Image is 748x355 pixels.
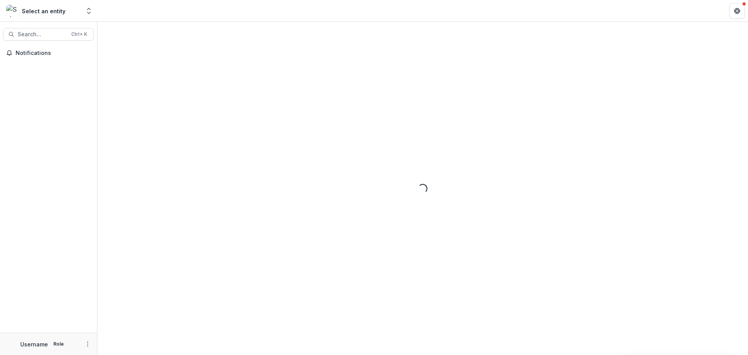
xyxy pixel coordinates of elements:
img: Select an entity [6,5,19,17]
span: Notifications [16,50,91,57]
button: More [83,339,92,349]
button: Search... [3,28,94,41]
p: Role [51,341,66,348]
div: Ctrl + K [70,30,89,39]
span: Search... [18,31,67,38]
button: Notifications [3,47,94,59]
div: Select an entity [22,7,65,15]
p: Username [20,340,48,348]
button: Get Help [729,3,745,19]
button: Open entity switcher [83,3,94,19]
